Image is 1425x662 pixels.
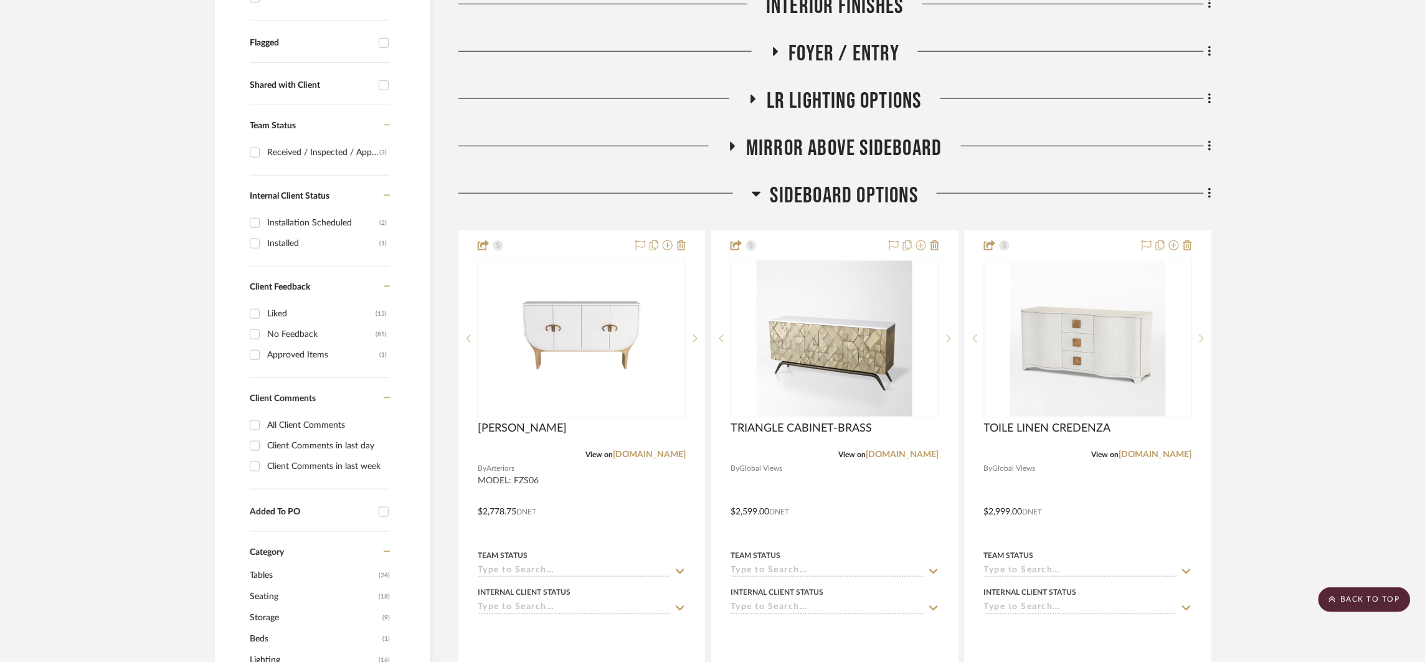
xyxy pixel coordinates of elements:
[478,551,528,562] div: Team Status
[1318,587,1411,612] scroll-to-top-button: BACK TO TOP
[379,143,387,163] div: (3)
[267,304,376,324] div: Liked
[1119,450,1192,459] a: [DOMAIN_NAME]
[731,603,924,615] input: Type to Search…
[731,463,739,475] span: By
[250,38,372,49] div: Flagged
[478,587,570,598] div: Internal Client Status
[770,182,918,209] span: SIDEBOARD OPTIONS
[984,603,1177,615] input: Type to Search…
[1010,261,1166,417] img: TOILE LINEN CREDENZA
[379,213,387,233] div: (2)
[250,283,310,291] span: Client Feedback
[267,234,379,253] div: Installed
[866,450,939,459] a: [DOMAIN_NAME]
[267,345,379,365] div: Approved Items
[478,422,567,435] span: [PERSON_NAME]
[746,135,942,162] span: MIRROR ABOVE SIDEBOARD
[486,463,514,475] span: Arteriors
[250,121,296,130] span: Team Status
[267,143,379,163] div: Received / Inspected / Approved
[757,261,912,417] img: TRIANGLE CABINET-BRASS
[984,422,1111,435] span: TOILE LINEN CREDENZA
[478,603,671,615] input: Type to Search…
[267,415,387,435] div: All Client Comments
[250,565,376,586] span: Tables
[382,629,390,649] span: (1)
[731,422,872,435] span: TRIANGLE CABINET-BRASS
[993,463,1036,475] span: Global Views
[382,608,390,628] span: (9)
[585,451,613,458] span: View on
[250,547,284,558] span: Category
[250,394,316,403] span: Client Comments
[376,304,387,324] div: (13)
[731,587,823,598] div: Internal Client Status
[613,450,686,459] a: [DOMAIN_NAME]
[789,40,900,67] span: Foyer / Entry
[478,566,671,578] input: Type to Search…
[250,80,372,91] div: Shared with Client
[731,551,780,562] div: Team Status
[984,551,1034,562] div: Team Status
[250,628,379,650] span: Beds
[376,324,387,344] div: (85)
[839,451,866,458] span: View on
[250,607,379,628] span: Storage
[379,565,390,585] span: (24)
[379,234,387,253] div: (1)
[984,587,1077,598] div: Internal Client Status
[478,463,486,475] span: By
[1092,451,1119,458] span: View on
[984,463,993,475] span: By
[267,324,376,344] div: No Feedback
[250,586,376,607] span: Seating
[379,345,387,365] div: (1)
[250,507,372,518] div: Added To PO
[984,566,1177,578] input: Type to Search…
[767,88,922,115] span: LR LIGHTING OPTIONS
[267,436,387,456] div: Client Comments in last day
[267,213,379,233] div: Installation Scheduled
[731,566,924,578] input: Type to Search…
[739,463,782,475] span: Global Views
[504,261,660,417] img: VALENTINA CREDENZA
[267,456,387,476] div: Client Comments in last week
[250,192,329,201] span: Internal Client Status
[379,587,390,607] span: (18)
